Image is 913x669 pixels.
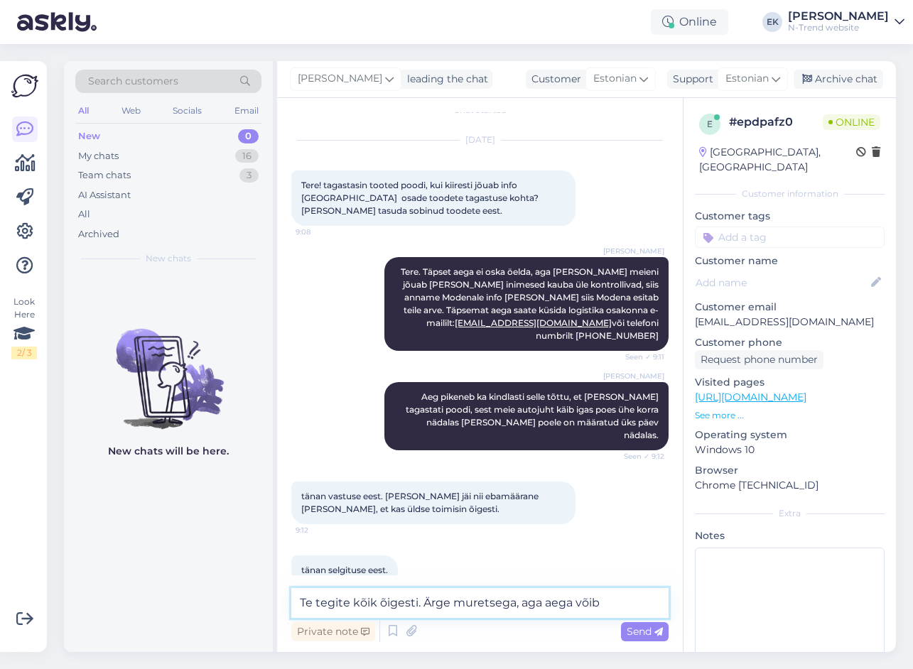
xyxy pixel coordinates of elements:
a: [PERSON_NAME]N-Trend website [788,11,904,33]
p: Visited pages [695,375,885,390]
div: [PERSON_NAME] [788,11,889,22]
span: Aeg pikeneb ka kindlasti selle tõttu, et [PERSON_NAME] tagastati poodi, sest meie autojuht käib i... [406,391,661,440]
div: Customer [526,72,581,87]
div: AI Assistant [78,188,131,202]
div: Request phone number [695,350,823,369]
div: EK [762,12,782,32]
span: [PERSON_NAME] [298,71,382,87]
span: Estonian [593,71,637,87]
span: tänan vastuse eest. [PERSON_NAME] jäi nii ebamäärane [PERSON_NAME], et kas üldse toimisin õigesti. [301,491,541,514]
span: Tere! tagastasin tooted poodi, kui kiiresti jõuab info [GEOGRAPHIC_DATA] osade toodete tagastuse ... [301,180,541,216]
span: [PERSON_NAME] [603,371,664,381]
a: [EMAIL_ADDRESS][DOMAIN_NAME] [455,317,612,328]
div: Support [667,72,713,87]
span: 9:08 [296,227,349,237]
img: No chats [64,303,273,431]
div: [DATE] [291,134,669,146]
span: Seen ✓ 9:12 [611,451,664,462]
p: Browser [695,463,885,478]
span: [PERSON_NAME] [603,246,664,256]
div: My chats [78,149,119,163]
span: tänan selgituse eest. [301,565,388,575]
span: Estonian [725,71,769,87]
p: [EMAIL_ADDRESS][DOMAIN_NAME] [695,315,885,330]
div: Web [119,102,144,120]
p: Customer name [695,254,885,268]
div: [GEOGRAPHIC_DATA], [GEOGRAPHIC_DATA] [699,145,856,175]
div: Archived [78,227,119,241]
div: Email [232,102,261,120]
p: See more ... [695,409,885,422]
span: Search customers [88,74,178,89]
div: Team chats [78,168,131,183]
span: 9:12 [296,525,349,535]
a: [URL][DOMAIN_NAME] [695,391,806,403]
span: New chats [146,252,191,265]
p: New chats will be here. [108,444,229,459]
textarea: Te tegite kõik õigesti. Ärge muretsega, aga aega võib [291,588,669,618]
div: N-Trend website [788,22,889,33]
div: 0 [238,129,259,143]
span: Seen ✓ 9:11 [611,352,664,362]
div: # epdpafz0 [729,114,823,131]
div: Customer information [695,187,885,200]
input: Add name [696,275,868,290]
p: Customer tags [695,209,885,224]
div: 3 [239,168,259,183]
p: Notes [695,528,885,543]
div: Private note [291,622,375,641]
div: Online [651,9,728,35]
span: Send [627,625,663,638]
div: All [75,102,92,120]
div: Socials [170,102,205,120]
div: 16 [235,149,259,163]
p: Chrome [TECHNICAL_ID] [695,478,885,493]
div: leading the chat [401,72,488,87]
span: e [707,119,713,129]
p: Windows 10 [695,442,885,457]
p: Customer email [695,300,885,315]
div: All [78,207,90,222]
img: Askly Logo [11,72,38,99]
span: Online [823,114,880,130]
p: Operating system [695,428,885,442]
div: 2 / 3 [11,347,37,359]
span: Tere. Täpset aega ei oska öelda, aga [PERSON_NAME] meieni jõuab [PERSON_NAME] inimesed kauba üle ... [401,266,661,341]
input: Add a tag [695,227,885,248]
div: Extra [695,507,885,520]
div: New [78,129,100,143]
p: Customer phone [695,335,885,350]
div: Look Here [11,295,37,359]
div: Archive chat [794,70,883,89]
